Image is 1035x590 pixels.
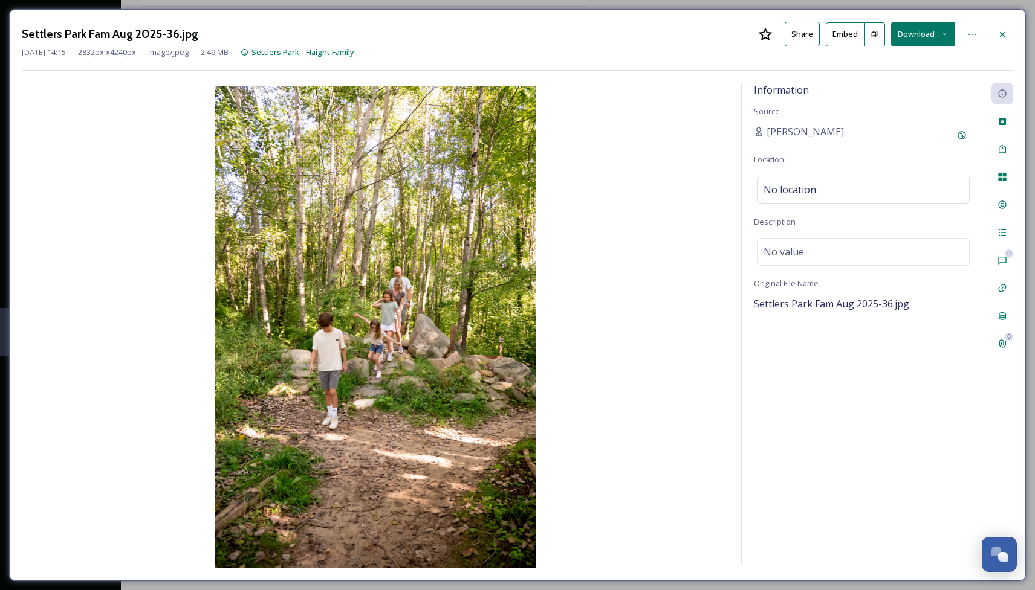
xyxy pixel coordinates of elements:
span: [DATE] 14:15 [22,46,66,58]
img: Settlers%20Park%20Fam%20Aug%202025-36.jpg [22,86,729,568]
span: image/jpeg [148,46,189,58]
span: No value. [764,245,806,259]
span: Settlers Park Fam Aug 2025-36.jpg [754,297,909,310]
span: Description [754,216,796,227]
span: Source [754,106,780,117]
button: Download [891,22,955,46]
button: Open Chat [982,537,1017,572]
button: Share [785,22,820,46]
span: [PERSON_NAME] [767,124,844,139]
span: Location [754,154,784,165]
div: 0 [1005,333,1013,341]
div: 0 [1005,249,1013,258]
span: 2.49 MB [201,46,229,58]
h3: Settlers Park Fam Aug 2025-36.jpg [22,25,198,43]
span: Original File Name [754,278,819,289]
span: No location [764,182,816,197]
span: 2832 px x 4240 px [78,46,136,58]
span: Settlers Park - Haight Family [251,46,354,57]
button: Embed [826,22,865,46]
span: Information [754,83,809,97]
